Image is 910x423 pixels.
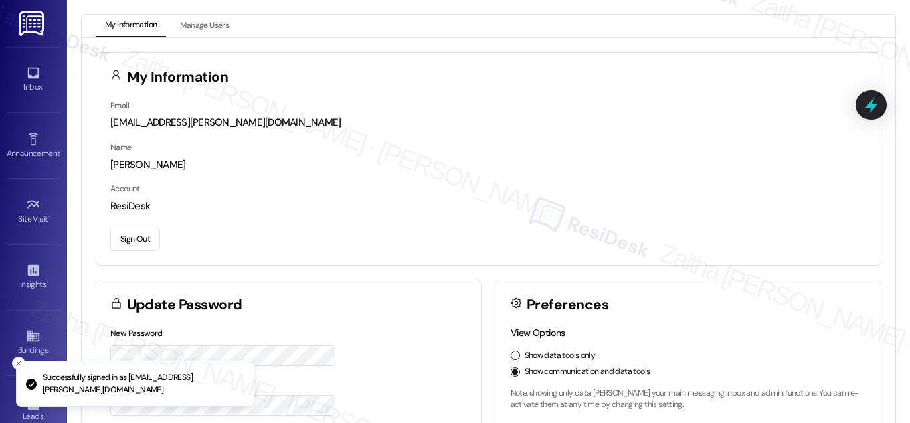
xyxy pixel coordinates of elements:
[7,325,60,361] a: Buildings
[12,357,25,370] button: Close toast
[19,11,47,36] img: ResiDesk Logo
[511,388,867,411] p: Note: showing only data [PERSON_NAME] your main messaging inbox and admin functions. You can re-a...
[43,372,243,396] p: Successfully signed in as [EMAIL_ADDRESS][PERSON_NAME][DOMAIN_NAME]
[110,100,129,111] label: Email
[127,298,242,312] h3: Update Password
[110,328,163,339] label: New Password
[110,183,140,194] label: Account
[96,15,166,37] button: My Information
[7,62,60,98] a: Inbox
[110,199,867,214] div: ResiDesk
[171,15,238,37] button: Manage Users
[525,366,650,378] label: Show communication and data tools
[110,142,132,153] label: Name
[48,212,50,222] span: •
[7,193,60,230] a: Site Visit •
[511,327,565,339] label: View Options
[60,147,62,156] span: •
[127,70,229,84] h3: My Information
[110,116,867,130] div: [EMAIL_ADDRESS][PERSON_NAME][DOMAIN_NAME]
[525,350,596,362] label: Show data tools only
[110,228,160,251] button: Sign Out
[7,259,60,295] a: Insights •
[46,278,48,287] span: •
[110,158,867,172] div: [PERSON_NAME]
[527,298,608,312] h3: Preferences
